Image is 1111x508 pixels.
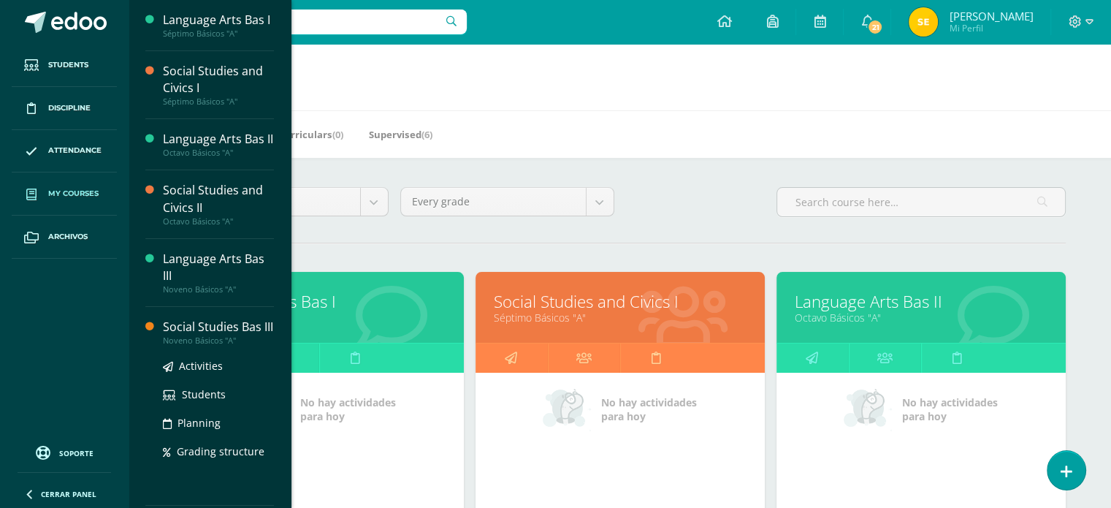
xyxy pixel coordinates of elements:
span: Mi Perfil [949,22,1033,34]
div: Social Studies and Civics II [163,182,274,216]
span: Every grade [412,188,575,216]
a: Social Studies and Civics ISéptimo Básicos "A" [163,63,274,107]
span: (6) [421,128,432,141]
div: Noveno Básicos "A" [163,335,274,346]
span: Cerrar panel [41,489,96,499]
img: no_activities_small.png [543,387,591,431]
a: Planning [163,414,274,431]
a: Supervised(6) [369,123,432,146]
a: Attendance [12,130,117,173]
span: Students [48,59,88,71]
a: Soporte [18,442,111,462]
span: My courses [48,188,99,200]
a: Grading structure [163,443,274,460]
span: Discipline [48,102,91,114]
span: (0) [332,128,343,141]
img: 4e9def19cc85b7c337b3cd984476dcf2.png [909,7,938,37]
span: Soporte [59,448,93,458]
div: Octavo Básicos "A" [163,216,274,227]
img: no_activities_small.png [844,387,892,431]
a: Social Studies Bas IIINoveno Básicos "A" [163,319,274,346]
a: Language Arts Bas IIOctavo Básicos "A" [163,131,274,158]
div: Language Arts Bas II [163,131,274,148]
div: Octavo Básicos "A" [163,148,274,158]
a: Students [163,386,274,403]
input: Search a user… [138,10,467,34]
span: 21 [867,19,883,35]
a: Discipline [12,87,117,130]
div: Social Studies and Civics I [163,63,274,96]
span: No hay actividades para hoy [902,395,998,423]
span: Grading structure [177,444,264,458]
a: My courses [12,173,117,216]
div: Language Arts Bas III [163,251,274,284]
a: Language Arts Bas I [193,290,446,313]
a: Séptimo Básicos "A" [193,311,446,325]
a: Activities [163,357,274,374]
a: Language Arts Bas IIINoveno Básicos "A" [163,251,274,295]
a: Séptimo Básicos "A" [494,311,747,325]
span: Planning [177,416,221,430]
div: Noveno Básicos "A" [163,284,274,295]
a: Language Arts Bas ISéptimo Básicos "A" [163,12,274,39]
span: No hay actividades para hoy [300,395,396,423]
span: Archivos [48,231,88,243]
span: Attendance [48,145,102,156]
a: Social Studies and Civics IIOctavo Básicos "A" [163,182,274,226]
div: Social Studies Bas III [163,319,274,335]
span: [PERSON_NAME] [949,9,1033,23]
a: Every grade [401,188,614,216]
a: Social Studies and Civics I [494,290,747,313]
span: No hay actividades para hoy [601,395,697,423]
a: Octavo Básicos "A" [795,311,1047,325]
a: Language Arts Bas II [795,290,1047,313]
span: Activities [179,359,223,373]
span: Students [182,387,226,401]
input: Search course here… [777,188,1065,216]
div: Séptimo Básicos "A" [163,96,274,107]
a: Students [12,44,117,87]
div: Séptimo Básicos "A" [163,29,274,39]
a: Archivos [12,216,117,259]
div: Language Arts Bas I [163,12,274,29]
